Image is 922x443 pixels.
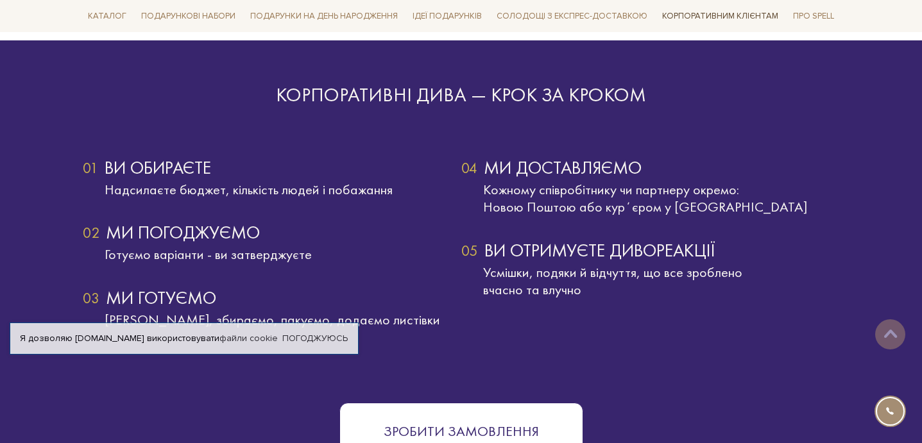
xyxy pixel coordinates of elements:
[136,6,241,26] a: Подарункові набори
[461,159,477,177] span: 04
[461,242,478,260] span: 05
[83,224,99,242] span: 02
[83,181,461,199] div: Надсилаєте бюджет, кількість людей і побажання
[282,333,348,344] a: Погоджуюсь
[166,83,756,108] div: Корпоративні дива — крок за кроком
[83,246,461,263] div: Готуємо варіанти - ви затверджуєте
[10,333,358,344] div: Я дозволяю [DOMAIN_NAME] використовувати
[83,289,99,307] span: 03
[461,181,840,216] div: Кожному співробітнику чи партнеру окремо: Новою Поштою або курʼєром у [GEOGRAPHIC_DATA]
[219,333,278,344] a: файли cookie
[461,159,840,177] div: Ми доставляємо
[83,289,461,307] div: Ми готуємо
[83,159,98,177] span: 01
[461,242,840,260] div: Ви отримуєте дивореакції
[788,6,839,26] a: Про Spell
[461,263,840,299] div: Усмішки, подяки й відчуття, що все зроблено вчасно та влучно
[245,6,403,26] a: Подарунки на День народження
[83,311,461,329] div: [PERSON_NAME], збираємо, пакуємо, додаємо листівки
[657,6,783,26] a: Корпоративним клієнтам
[491,5,653,27] a: Солодощі з експрес-доставкою
[407,6,487,26] a: Ідеї подарунків
[83,6,132,26] a: Каталог
[83,224,461,242] div: Ми погоджуємо
[83,159,461,177] div: Ви обираєте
